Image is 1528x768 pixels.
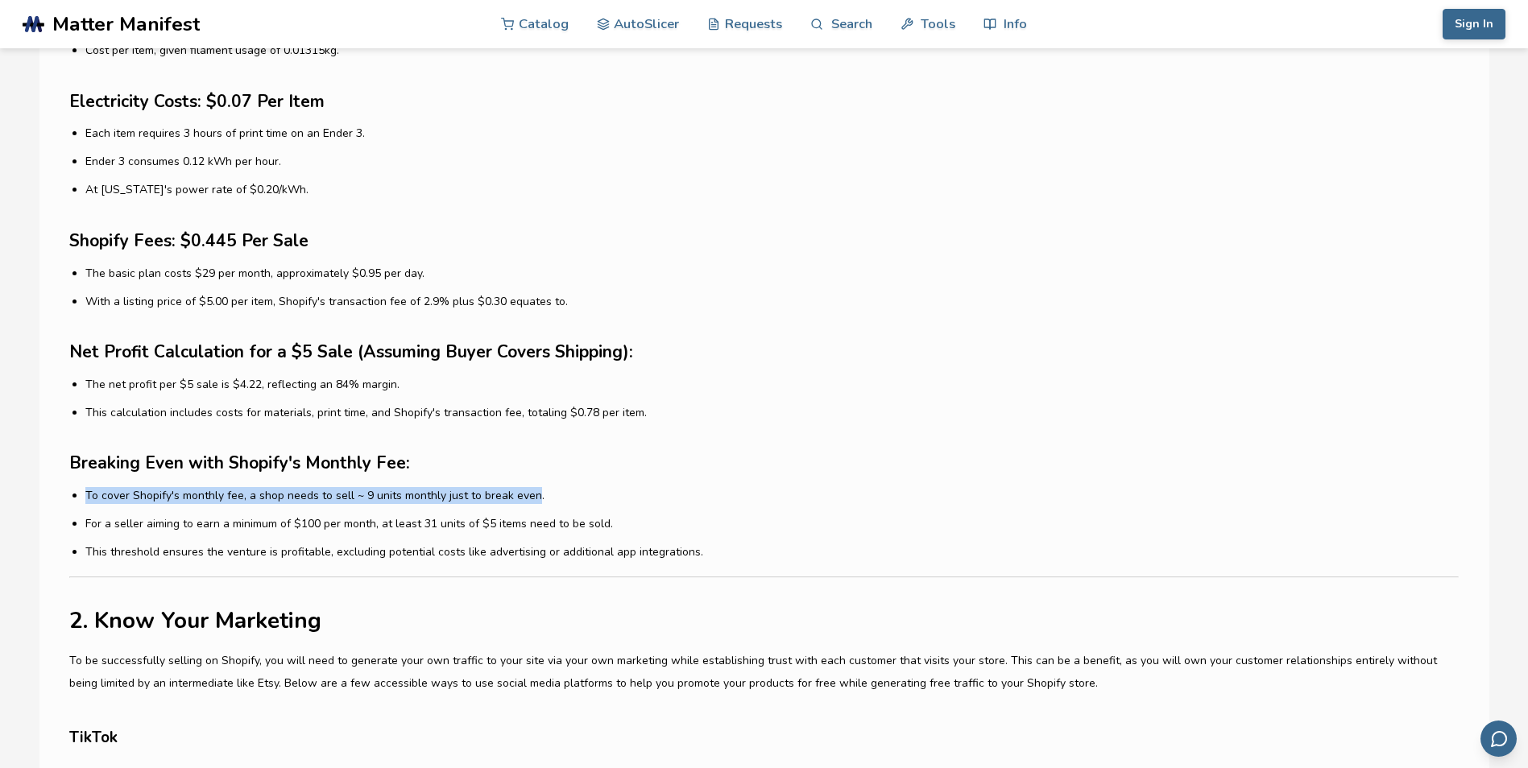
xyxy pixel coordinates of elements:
[69,340,1458,365] h2: Net Profit Calculation for a $5 Sale (Assuming Buyer Covers Shipping):
[69,650,1458,695] p: To be successfully selling on Shopify, you will need to generate your own traffic to your site vi...
[85,125,1458,142] li: Each item requires 3 hours of print time on an Ender 3.
[85,376,1458,393] li: The net profit per $5 sale is $4.22, reflecting an 84% margin.
[69,609,1458,634] h1: 2. Know Your Marketing
[69,725,1458,750] h3: TikTok
[85,293,1458,310] li: With a listing price of $5.00 per item, Shopify's transaction fee of 2.9% plus $0.30 equates to.
[85,153,1458,170] li: Ender 3 consumes 0.12 kWh per hour.
[1443,9,1505,39] button: Sign In
[85,543,1458,560] li: This threshold ensures the venture is profitable, excluding potential costs like advertising or a...
[85,42,1458,59] li: Cost per item, given filament usage of 0.01315kg.
[69,89,1458,114] h2: Electricity Costs: $0.07 Per Item
[52,13,200,35] span: Matter Manifest
[85,515,1458,532] li: For a seller aiming to earn a minimum of $100 per month, at least 31 units of $5 items need to be...
[85,181,1458,198] li: At [US_STATE]'s power rate of $0.20/kWh.
[69,451,1458,476] h2: Breaking Even with Shopify's Monthly Fee:
[69,229,1458,254] h2: Shopify Fees: $0.445 Per Sale
[85,404,1458,421] li: This calculation includes costs for materials, print time, and Shopify's transaction fee, totalin...
[85,265,1458,282] li: The basic plan costs $29 per month, approximately $0.95 per day.
[85,487,1458,504] li: To cover Shopify's monthly fee, a shop needs to sell ~ 9 units monthly just to break even.
[1480,721,1517,757] button: Send feedback via email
